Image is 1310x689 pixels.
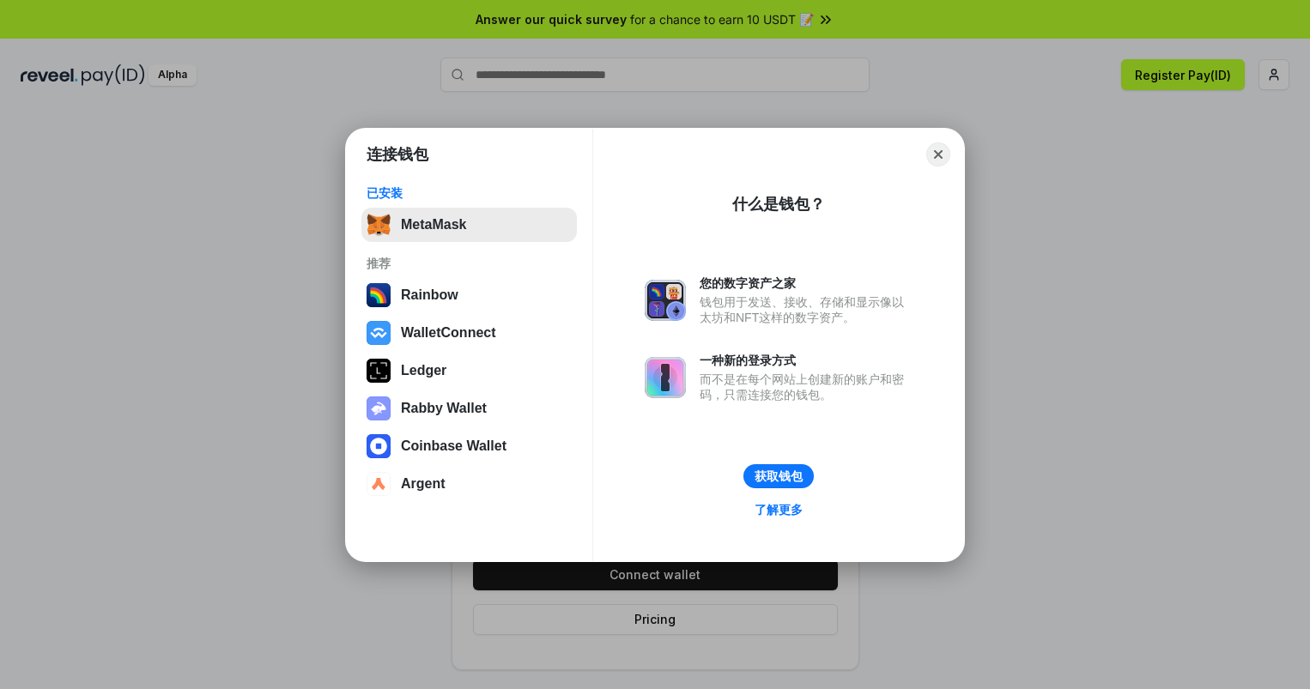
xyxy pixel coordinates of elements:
button: MetaMask [361,208,577,242]
div: 推荐 [367,256,572,271]
h1: 连接钱包 [367,144,428,165]
button: Rabby Wallet [361,391,577,426]
div: 钱包用于发送、接收、存储和显示像以太坊和NFT这样的数字资产。 [700,294,913,325]
img: svg+xml,%3Csvg%20xmlns%3D%22http%3A%2F%2Fwww.w3.org%2F2000%2Fsvg%22%20fill%3D%22none%22%20viewBox... [645,280,686,321]
img: svg+xml,%3Csvg%20fill%3D%22none%22%20height%3D%2233%22%20viewBox%3D%220%200%2035%2033%22%20width%... [367,213,391,237]
div: MetaMask [401,217,466,233]
div: 您的数字资产之家 [700,275,913,291]
img: svg+xml,%3Csvg%20xmlns%3D%22http%3A%2F%2Fwww.w3.org%2F2000%2Fsvg%22%20fill%3D%22none%22%20viewBox... [367,396,391,420]
img: svg+xml,%3Csvg%20xmlns%3D%22http%3A%2F%2Fwww.w3.org%2F2000%2Fsvg%22%20width%3D%2228%22%20height%3... [367,359,391,383]
div: Argent [401,476,446,492]
button: WalletConnect [361,316,577,350]
div: Ledger [401,363,446,378]
img: svg+xml,%3Csvg%20width%3D%22120%22%20height%3D%22120%22%20viewBox%3D%220%200%20120%20120%22%20fil... [367,283,391,307]
img: svg+xml,%3Csvg%20width%3D%2228%22%20height%3D%2228%22%20viewBox%3D%220%200%2028%2028%22%20fill%3D... [367,321,391,345]
a: 了解更多 [744,499,813,521]
div: WalletConnect [401,325,496,341]
div: 而不是在每个网站上创建新的账户和密码，只需连接您的钱包。 [700,372,913,402]
img: svg+xml,%3Csvg%20width%3D%2228%22%20height%3D%2228%22%20viewBox%3D%220%200%2028%2028%22%20fill%3D... [367,434,391,458]
button: Coinbase Wallet [361,429,577,463]
img: svg+xml,%3Csvg%20width%3D%2228%22%20height%3D%2228%22%20viewBox%3D%220%200%2028%2028%22%20fill%3D... [367,472,391,496]
div: 什么是钱包？ [732,194,825,215]
div: 一种新的登录方式 [700,353,913,368]
div: Rainbow [401,287,458,303]
button: Ledger [361,354,577,388]
button: Rainbow [361,278,577,312]
button: Argent [361,467,577,501]
div: 已安装 [367,185,572,201]
button: Close [926,142,950,166]
button: 获取钱包 [743,464,814,488]
div: 获取钱包 [755,468,803,484]
div: Rabby Wallet [401,401,487,416]
img: svg+xml,%3Csvg%20xmlns%3D%22http%3A%2F%2Fwww.w3.org%2F2000%2Fsvg%22%20fill%3D%22none%22%20viewBox... [645,357,686,398]
div: Coinbase Wallet [401,438,506,454]
div: 了解更多 [755,502,803,517]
